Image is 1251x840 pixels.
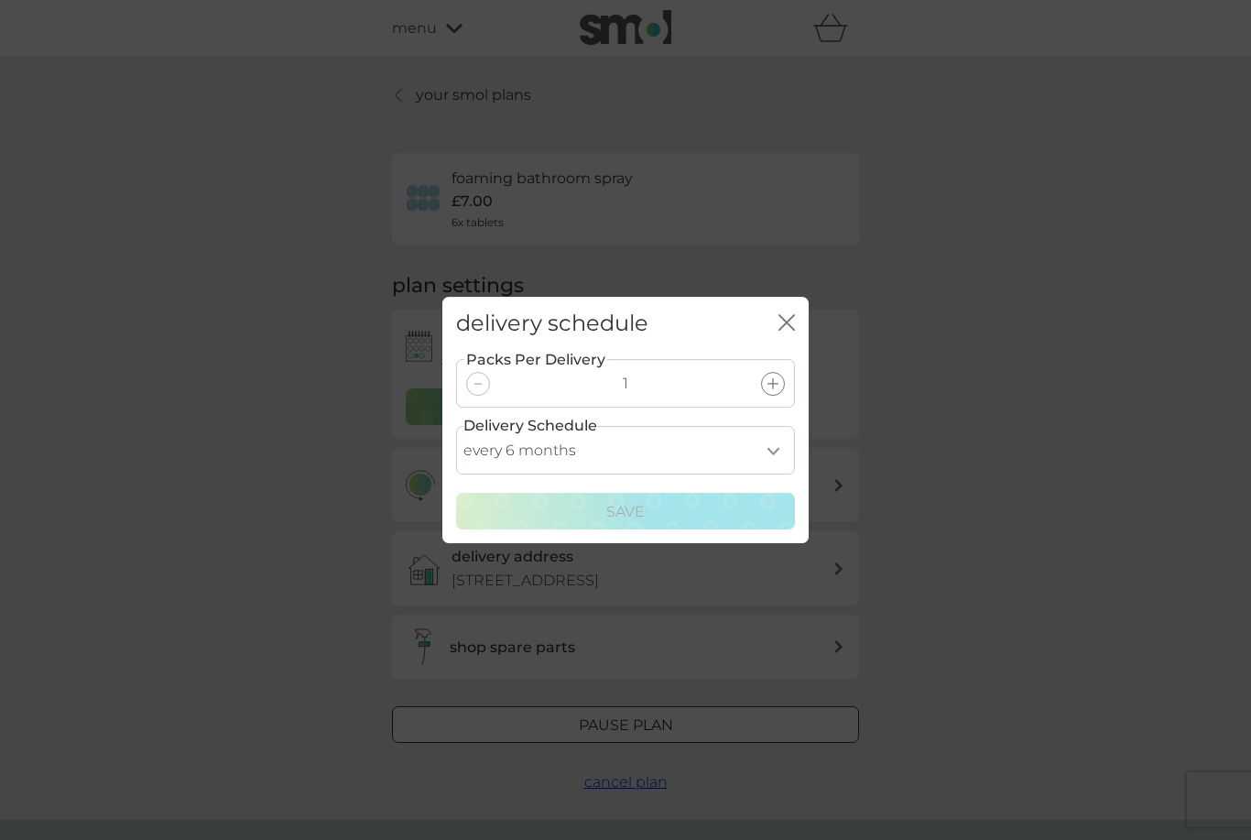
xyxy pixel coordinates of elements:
[606,500,645,524] p: Save
[456,311,648,337] h2: delivery schedule
[464,348,607,372] label: Packs Per Delivery
[463,414,597,438] label: Delivery Schedule
[623,372,628,396] p: 1
[456,493,795,529] button: Save
[778,314,795,333] button: close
